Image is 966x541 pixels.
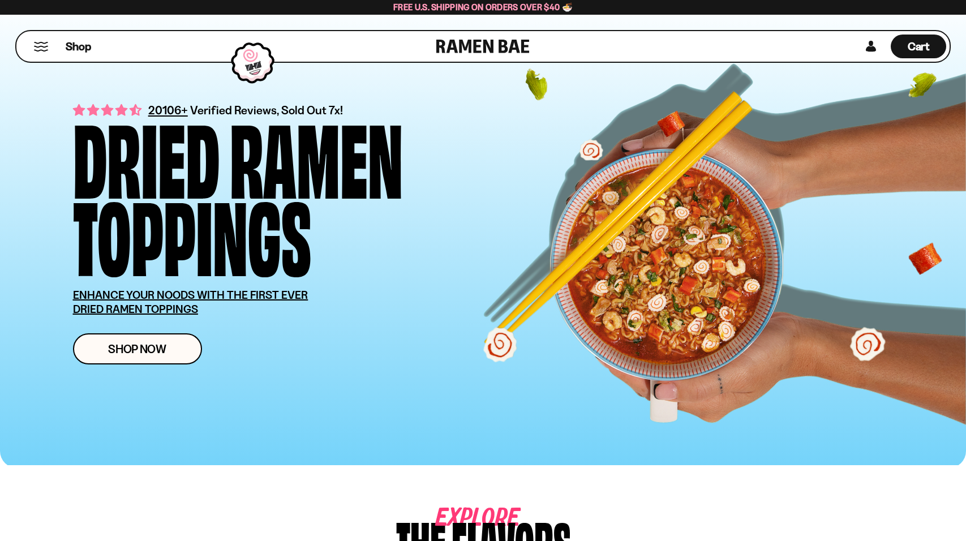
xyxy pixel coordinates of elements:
[230,116,403,194] div: Ramen
[66,35,91,58] a: Shop
[73,116,220,194] div: Dried
[66,39,91,54] span: Shop
[436,513,486,524] span: Explore
[73,288,308,316] u: ENHANCE YOUR NOODS WITH THE FIRST EVER DRIED RAMEN TOPPINGS
[393,2,573,12] span: Free U.S. Shipping on Orders over $40 🍜
[33,42,49,51] button: Mobile Menu Trigger
[108,343,166,355] span: Shop Now
[891,31,946,62] a: Cart
[908,40,930,53] span: Cart
[73,333,202,364] a: Shop Now
[73,194,311,271] div: Toppings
